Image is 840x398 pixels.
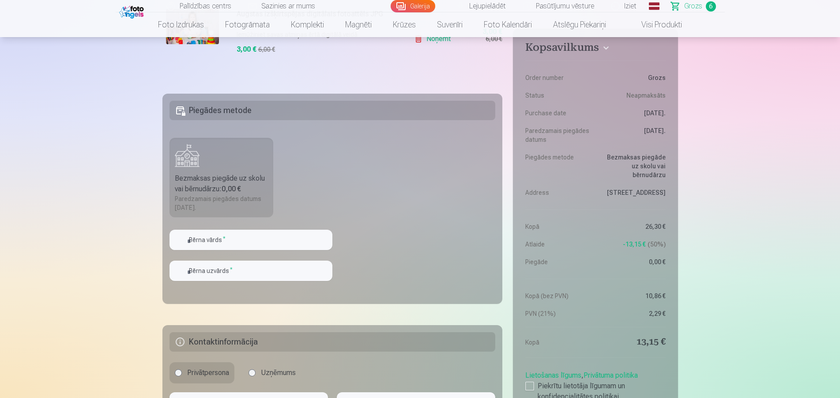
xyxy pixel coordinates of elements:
a: Foto izdrukas [147,12,215,37]
dd: 26,30 € [600,222,666,231]
span: Grozs [684,1,702,11]
dt: Status [525,91,591,100]
dd: Grozs [600,73,666,82]
dt: PVN (21%) [525,309,591,318]
dd: 13,15 € [600,336,666,349]
dt: Paredzamais piegādes datums [525,126,591,144]
button: Kopsavilkums [525,41,665,57]
span: Neapmaksāts [626,91,666,100]
a: Krūzes [382,12,426,37]
dd: [DATE]. [600,109,666,118]
span: 50 % [648,240,666,249]
div: 6,00 € [258,45,275,54]
dt: Address [525,188,591,197]
dd: Bezmaksas piegāde uz skolu vai bērnudārzu [600,153,666,179]
div: 6,00 € [486,34,502,43]
dd: 10,86 € [600,292,666,300]
div: Bezmaksas piegāde uz skolu vai bērnudārzu : [175,173,268,194]
dt: Piegāde [525,258,591,266]
a: Lietošanas līgums [525,371,581,379]
a: Komplekti [280,12,335,37]
a: Atslēgu piekariņi [542,12,617,37]
div: Paredzamais piegādes datums [DATE]. [175,194,268,212]
h5: Piegādes metode [170,101,496,120]
b: 0,00 € [222,185,241,193]
h5: Kontaktinformācija [170,332,496,352]
img: /fa1 [119,4,146,19]
label: Uzņēmums [243,362,301,383]
label: Privātpersona [170,362,234,383]
a: Suvenīri [426,12,473,37]
input: Uzņēmums [249,369,256,376]
dd: 0,00 € [600,258,666,266]
dd: [DATE]. [600,126,666,144]
a: Fotogrāmata [215,12,280,37]
dt: Piegādes metode [525,153,591,179]
dt: Kopā (bez PVN) [525,292,591,300]
span: -13,15 € [623,240,646,249]
input: Privātpersona [175,369,182,376]
a: Foto kalendāri [473,12,542,37]
dt: Purchase date [525,109,591,118]
dt: Kopā [525,222,591,231]
dd: [STREET_ADDRESS] [600,188,666,197]
a: Magnēti [335,12,382,37]
span: 6 [706,1,716,11]
a: Privātuma politika [584,371,638,379]
div: 3,00 € [237,44,256,55]
a: Visi produkti [617,12,693,37]
a: Noņemt [414,30,454,48]
dt: Order number [525,73,591,82]
dd: 2,29 € [600,309,666,318]
dt: Kopā [525,336,591,349]
dt: Atlaide [525,240,591,249]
